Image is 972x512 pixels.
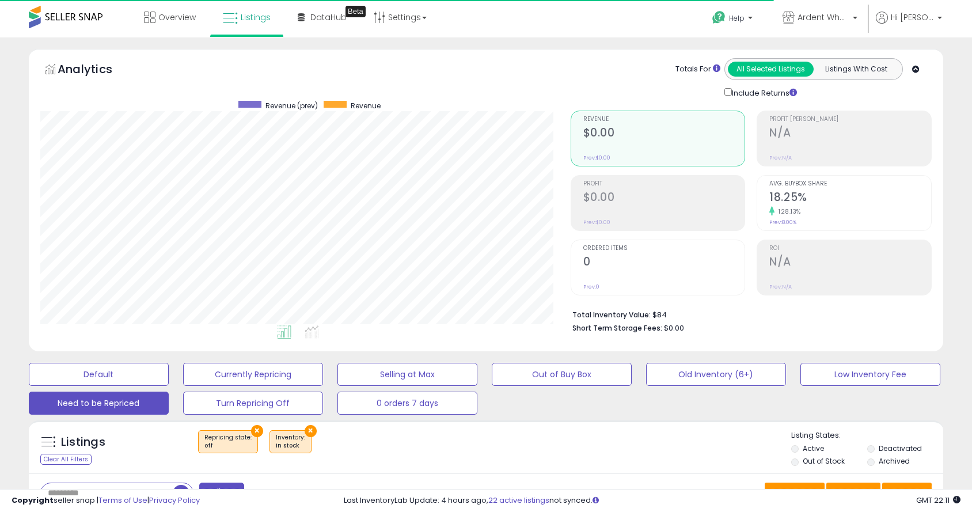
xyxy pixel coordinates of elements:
span: Help [729,13,745,23]
div: in stock [276,442,305,450]
span: Hi [PERSON_NAME] [891,12,934,23]
span: Listings [241,12,271,23]
b: Total Inventory Value: [572,310,651,320]
h2: $0.00 [583,126,745,142]
div: Tooltip anchor [345,6,366,17]
h5: Analytics [58,61,135,80]
div: Clear All Filters [40,454,92,465]
p: Listing States: [791,430,943,441]
h2: 0 [583,255,745,271]
div: seller snap | | [12,495,200,506]
a: Help [703,2,764,37]
span: DataHub [310,12,347,23]
small: Prev: N/A [769,283,792,290]
a: Privacy Policy [149,495,200,506]
button: Low Inventory Fee [800,363,940,386]
button: Turn Repricing Off [183,392,323,415]
small: 128.13% [774,207,801,216]
button: All Selected Listings [728,62,814,77]
button: Currently Repricing [183,363,323,386]
span: Overview [158,12,196,23]
small: Prev: $0.00 [583,154,610,161]
button: × [305,425,317,437]
li: $84 [572,307,924,321]
button: Listings With Cost [813,62,899,77]
button: Old Inventory (6+) [646,363,786,386]
span: Profit [583,181,745,187]
h5: Listings [61,434,105,450]
span: Revenue (prev) [265,101,318,111]
div: Include Returns [716,86,811,99]
i: Get Help [712,10,726,25]
div: Totals For [675,64,720,75]
button: Default [29,363,169,386]
span: Revenue [583,116,745,123]
div: Last InventoryLab Update: 4 hours ago, not synced. [344,495,960,506]
span: Avg. Buybox Share [769,181,931,187]
button: Selling at Max [337,363,477,386]
label: Active [803,443,824,453]
h2: N/A [769,126,931,142]
small: Prev: N/A [769,154,792,161]
label: Archived [879,456,910,466]
span: Profit [PERSON_NAME] [769,116,931,123]
a: 22 active listings [488,495,549,506]
small: Prev: $0.00 [583,219,610,226]
span: ROI [769,245,931,252]
button: 0 orders 7 days [337,392,477,415]
span: $0.00 [664,323,684,333]
button: Need to be Repriced [29,392,169,415]
h2: N/A [769,255,931,271]
span: Inventory : [276,433,305,450]
div: off [204,442,252,450]
label: Out of Stock [803,456,845,466]
span: Revenue [351,101,381,111]
strong: Copyright [12,495,54,506]
span: 2025-09-16 22:11 GMT [916,495,960,506]
a: Hi [PERSON_NAME] [876,12,942,37]
button: Out of Buy Box [492,363,632,386]
span: Ordered Items [583,245,745,252]
label: Deactivated [879,443,922,453]
h2: 18.25% [769,191,931,206]
small: Prev: 8.00% [769,219,796,226]
span: Ardent Wholesale [798,12,849,23]
span: Repricing state : [204,433,252,450]
button: × [251,425,263,437]
b: Short Term Storage Fees: [572,323,662,333]
h2: $0.00 [583,191,745,206]
small: Prev: 0 [583,283,599,290]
